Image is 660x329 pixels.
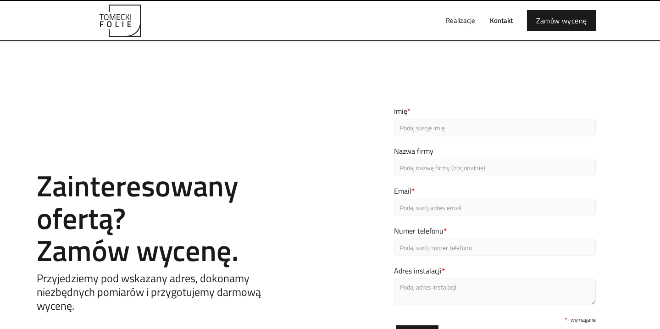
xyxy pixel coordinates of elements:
[483,6,520,35] a: Kontakt
[394,106,596,117] label: Imię
[394,265,596,276] label: Adres instalacji
[394,239,596,256] input: Podaj swój numer telefonu
[37,169,294,266] h2: Zainteresowany ofertą? Zamów wycenę.
[394,159,596,176] input: Podaj nazwę firmy (opcjonalnie)
[438,6,483,35] a: Realizacje
[394,199,596,216] input: Podaj swój adres email
[37,151,294,160] h1: Contact
[394,185,596,196] label: Email
[394,314,596,325] div: - wymagane
[394,145,596,156] label: Nazwa firmy
[394,225,596,236] label: Numer telefonu
[37,271,294,312] h5: Przyjedziemy pod wskazany adres, dokonamy niezbędnych pomiarów i przygotujemy darmową wycenę.
[527,10,596,31] a: Zamów wycenę
[394,119,596,136] input: Podaj swoje imię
